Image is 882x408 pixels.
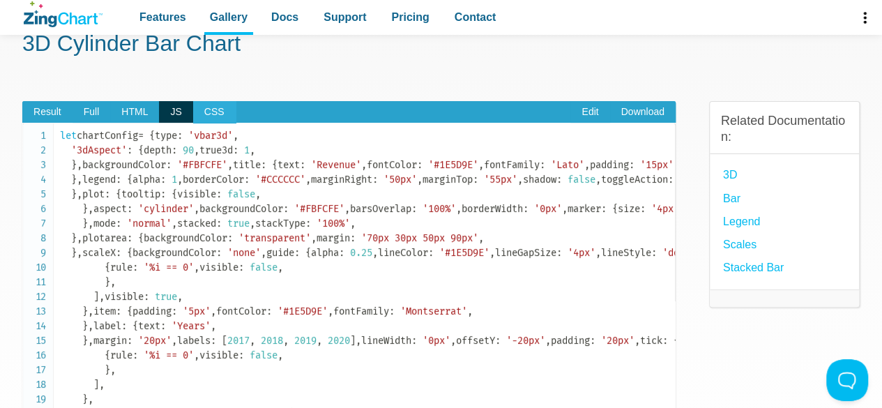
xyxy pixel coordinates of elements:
[177,130,183,142] span: :
[238,262,244,273] span: :
[662,335,668,347] span: :
[127,305,132,317] span: {
[350,335,356,347] span: ]
[71,174,77,186] span: }
[127,144,132,156] span: :
[144,262,194,273] span: '%i == 0'
[612,203,618,215] span: {
[99,291,105,303] span: ,
[439,247,489,259] span: '#1E5D9E'
[172,188,177,200] span: {
[294,203,344,215] span: '#FBFCFE'
[261,247,266,259] span: ,
[227,159,233,171] span: ,
[121,320,127,332] span: :
[116,247,121,259] span: :
[595,174,601,186] span: ,
[556,247,562,259] span: :
[105,262,110,273] span: {
[88,320,93,332] span: ,
[294,247,300,259] span: :
[82,203,88,215] span: }
[277,305,328,317] span: '#1E5D9E'
[88,203,93,215] span: ,
[93,291,99,303] span: ]
[350,218,356,229] span: ,
[132,349,138,361] span: :
[194,262,199,273] span: ,
[110,101,159,123] span: HTML
[568,247,595,259] span: '4px'
[172,335,177,347] span: ,
[159,101,192,123] span: JS
[584,159,590,171] span: ,
[391,8,429,27] span: Pricing
[144,349,194,361] span: '%i == 0'
[328,305,333,317] span: ,
[194,349,199,361] span: ,
[450,335,456,347] span: ,
[651,203,679,215] span: '4px'
[423,335,450,347] span: '0px'
[155,291,177,303] span: true
[116,305,121,317] span: :
[305,247,311,259] span: {
[73,101,111,123] span: Full
[723,235,756,254] a: Scales
[540,159,545,171] span: :
[88,305,93,317] span: ,
[523,203,529,215] span: :
[311,232,317,244] span: ,
[77,232,82,244] span: ,
[721,113,848,146] h3: Related Documentation:
[82,305,88,317] span: }
[172,174,177,186] span: 1
[127,232,132,244] span: :
[305,174,311,186] span: ,
[144,291,149,303] span: :
[473,174,478,186] span: :
[255,188,261,200] span: ,
[77,174,82,186] span: ,
[651,247,657,259] span: :
[723,189,740,208] a: Bar
[227,188,255,200] span: false
[610,101,676,123] a: Download
[99,379,105,391] span: ,
[82,335,88,347] span: }
[489,247,495,259] span: ,
[138,335,172,347] span: '20px'
[172,305,177,317] span: :
[634,335,640,347] span: ,
[601,203,607,215] span: :
[467,305,473,317] span: ,
[160,320,166,332] span: :
[283,203,289,215] span: :
[428,159,478,171] span: '#1E5D9E'
[361,159,367,171] span: ,
[132,320,138,332] span: {
[478,159,484,171] span: ,
[723,212,760,231] a: Legend
[193,101,236,123] span: CSS
[250,218,255,229] span: ,
[211,335,216,347] span: :
[271,8,298,27] span: Docs
[71,159,77,171] span: }
[216,218,222,229] span: :
[562,203,568,215] span: ,
[389,305,395,317] span: :
[411,335,417,347] span: :
[317,335,322,347] span: ,
[194,144,199,156] span: ,
[227,247,261,259] span: 'none'
[244,174,250,186] span: :
[222,335,227,347] span: [
[570,101,609,123] a: Edit
[250,335,255,347] span: ,
[177,291,183,303] span: ,
[339,247,344,259] span: :
[411,203,417,215] span: :
[356,335,361,347] span: ,
[517,174,523,186] span: ,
